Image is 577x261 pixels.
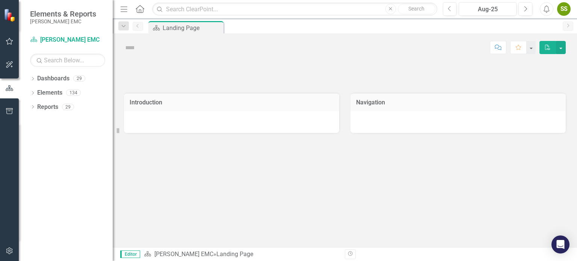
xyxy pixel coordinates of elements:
input: Search Below... [30,54,105,67]
button: Search [398,4,435,14]
div: » [144,250,339,259]
button: Aug-25 [459,2,517,16]
div: Open Intercom Messenger [551,235,569,253]
input: Search ClearPoint... [152,3,437,16]
a: [PERSON_NAME] EMC [30,36,105,44]
span: Search [408,6,424,12]
a: Dashboards [37,74,69,83]
div: Landing Page [163,23,222,33]
img: ClearPoint Strategy [4,8,17,21]
div: 29 [62,104,74,110]
span: Elements & Reports [30,9,96,18]
button: SS [557,2,571,16]
h3: Navigation [356,99,560,106]
div: Aug-25 [461,5,514,14]
a: [PERSON_NAME] EMC [154,250,213,258]
a: Reports [37,103,58,112]
div: 29 [73,75,85,82]
img: Not Defined [124,42,136,54]
small: [PERSON_NAME] EMC [30,18,96,24]
a: Elements [37,89,62,97]
h3: Introduction [130,99,334,106]
div: Landing Page [216,250,253,258]
span: Editor [120,250,140,258]
div: 134 [66,90,81,96]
